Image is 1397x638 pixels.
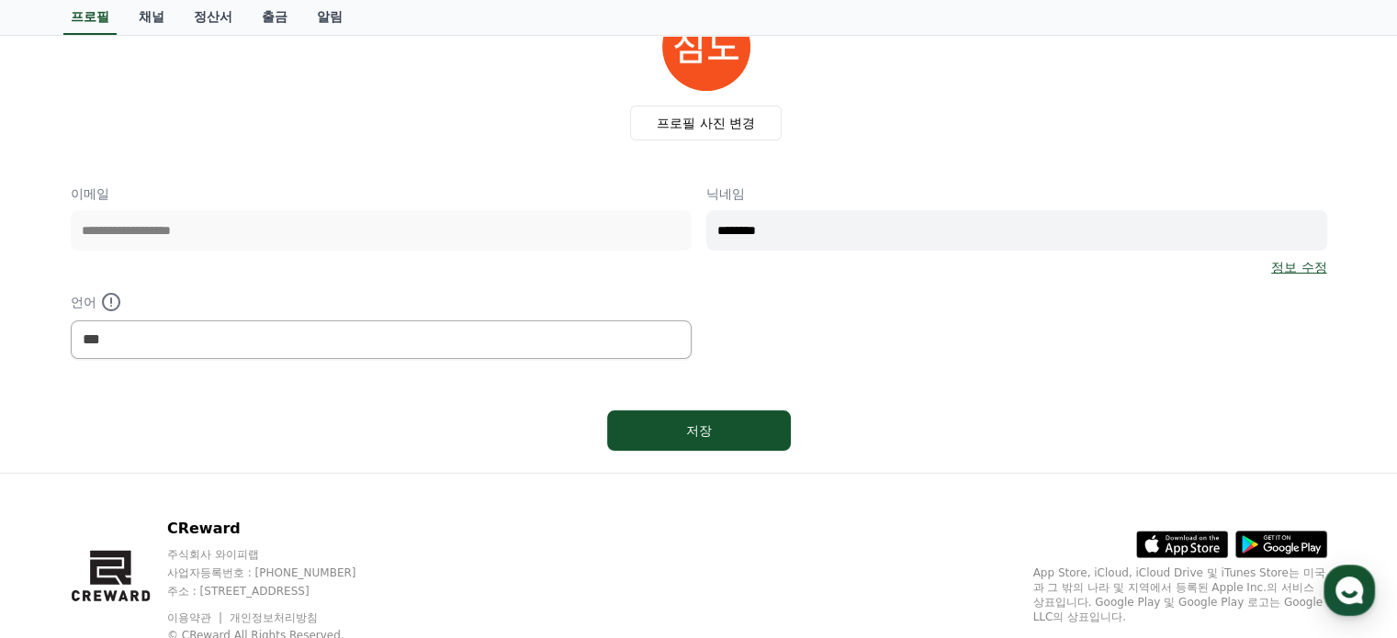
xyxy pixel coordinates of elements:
[662,3,750,91] img: profile_image
[58,513,69,528] span: 홈
[230,611,318,624] a: 개인정보처리방침
[71,185,692,203] p: 이메일
[630,106,782,140] label: 프로필 사진 변경
[237,486,353,532] a: 설정
[167,584,391,599] p: 주소 : [STREET_ADDRESS]
[167,611,225,624] a: 이용약관
[644,421,754,440] div: 저장
[167,518,391,540] p: CReward
[71,291,692,313] p: 언어
[284,513,306,528] span: 설정
[6,486,121,532] a: 홈
[1033,565,1327,624] p: App Store, iCloud, iCloud Drive 및 iTunes Store는 미국과 그 밖의 나라 및 지역에서 등록된 Apple Inc.의 서비스 상표입니다. Goo...
[1271,258,1326,276] a: 정보 수정
[167,547,391,562] p: 주식회사 와이피랩
[607,410,791,451] button: 저장
[167,565,391,580] p: 사업자등록번호 : [PHONE_NUMBER]
[706,185,1327,203] p: 닉네임
[168,514,190,529] span: 대화
[121,486,237,532] a: 대화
